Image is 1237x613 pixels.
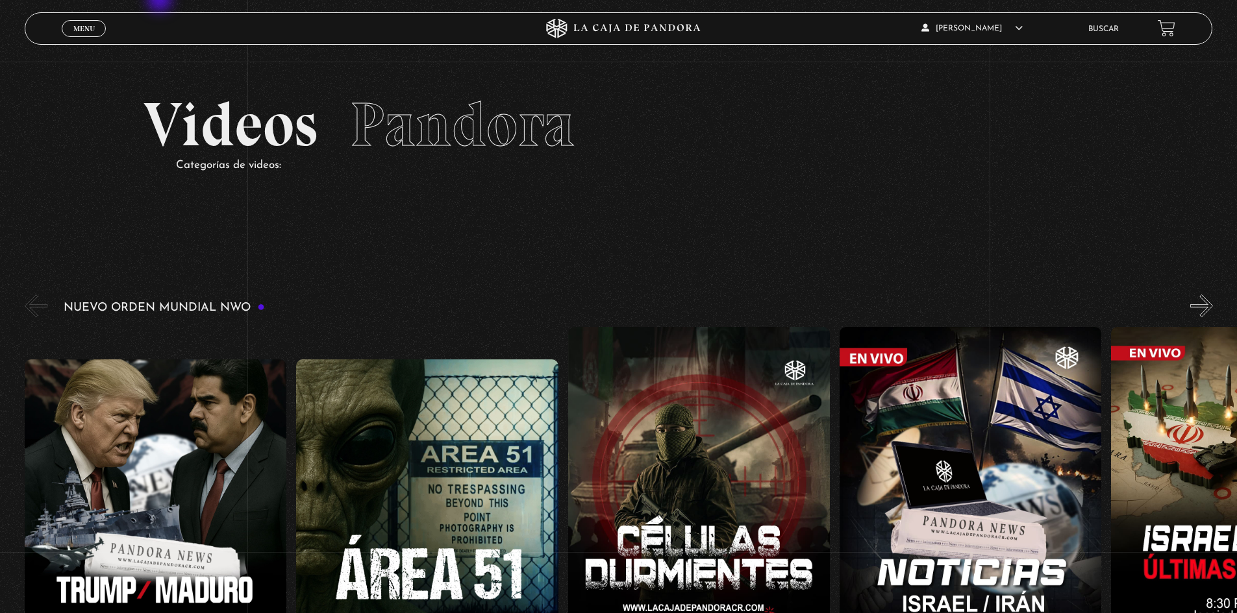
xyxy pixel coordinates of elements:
[1088,25,1119,33] a: Buscar
[25,294,47,317] button: Previous
[1158,19,1175,37] a: View your shopping cart
[64,302,265,314] h3: Nuevo Orden Mundial NWO
[1190,294,1213,317] button: Next
[144,94,1093,156] h2: Videos
[69,36,99,45] span: Cerrar
[921,25,1023,32] span: [PERSON_NAME]
[176,156,1093,176] p: Categorías de videos:
[350,88,575,162] span: Pandora
[73,25,95,32] span: Menu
